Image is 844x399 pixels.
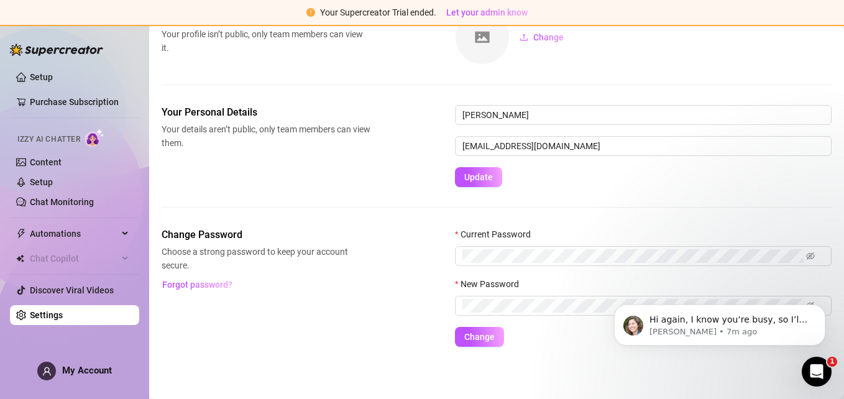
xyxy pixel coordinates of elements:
span: Your details aren’t public, only team members can view them. [162,122,370,150]
input: Enter name [455,105,832,125]
button: Update [455,167,502,187]
span: Your Personal Details [162,105,370,120]
button: Let your admin know [441,5,533,20]
span: Izzy AI Chatter [17,134,80,145]
iframe: Intercom notifications message [595,278,844,365]
img: Chat Copilot [16,254,24,263]
a: Purchase Subscription [30,97,119,107]
span: Automations [30,224,118,244]
span: upload [520,33,528,42]
span: Chat Copilot [30,249,118,268]
button: Forgot password? [162,275,232,295]
span: Change [533,32,564,42]
span: 1 [827,357,837,367]
input: New Password [462,299,804,313]
a: Setup [30,177,53,187]
span: Change Password [162,227,370,242]
span: Forgot password? [162,280,232,290]
a: Setup [30,72,53,82]
span: Choose a strong password to keep your account secure. [162,245,370,272]
span: Update [464,172,493,182]
button: Change [510,27,574,47]
a: Content [30,157,62,167]
span: Your Supercreator Trial ended. [320,7,436,17]
img: AI Chatter [85,129,104,147]
span: user [42,367,52,376]
img: square-placeholder.png [456,11,509,64]
span: eye-invisible [806,252,815,260]
span: Your profile isn’t public, only team members can view it. [162,27,370,55]
span: Let your admin know [446,7,528,17]
label: Current Password [455,227,539,241]
span: My Account [62,365,112,376]
input: Enter new email [455,136,832,156]
input: Current Password [462,249,804,263]
span: exclamation-circle [306,8,315,17]
span: Change [464,332,495,342]
span: thunderbolt [16,229,26,239]
label: New Password [455,277,527,291]
button: Change [455,327,504,347]
a: Chat Monitoring [30,197,94,207]
img: logo-BBDzfeDw.svg [10,44,103,56]
iframe: Intercom live chat [802,357,832,387]
a: Discover Viral Videos [30,285,114,295]
a: Settings [30,310,63,320]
